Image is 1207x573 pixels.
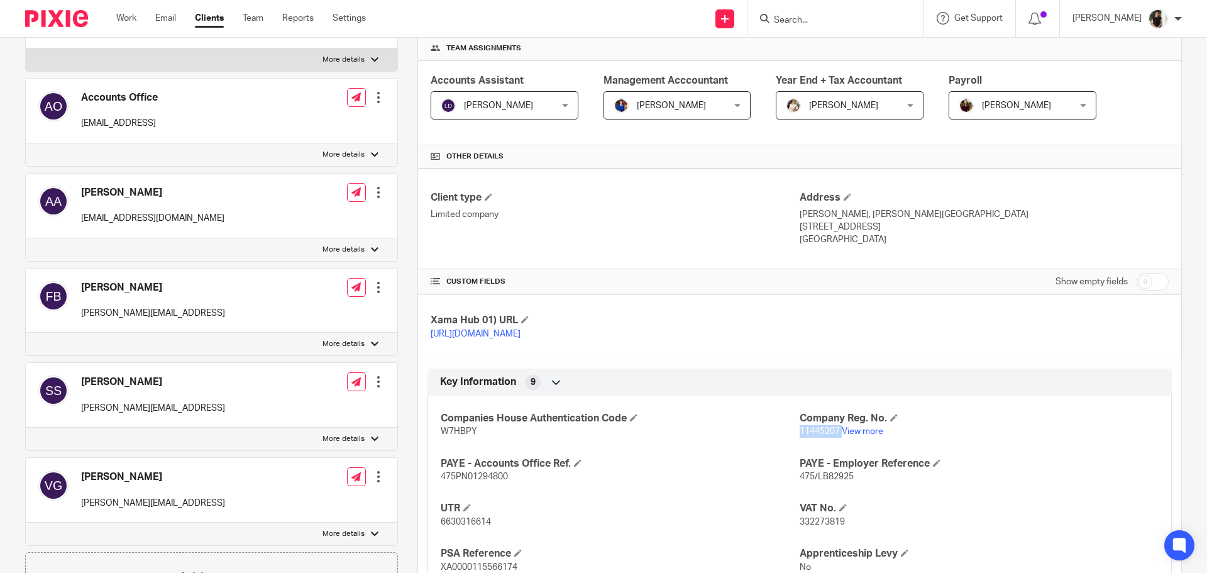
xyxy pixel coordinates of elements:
p: Limited company [431,208,800,221]
p: [PERSON_NAME], [PERSON_NAME][GEOGRAPHIC_DATA] [800,208,1169,221]
p: [PERSON_NAME][EMAIL_ADDRESS] [81,402,225,414]
h4: PSA Reference [441,547,800,560]
p: [STREET_ADDRESS] [800,221,1169,233]
img: svg%3E [38,91,69,121]
h4: VAT No. [800,502,1159,515]
img: Janice%20Tang.jpeg [1148,9,1168,29]
h4: UTR [441,502,800,515]
h4: [PERSON_NAME] [81,470,225,484]
p: More details [322,434,365,444]
h4: [PERSON_NAME] [81,281,225,294]
a: Settings [333,12,366,25]
p: More details [322,339,365,349]
span: 332273819 [800,518,845,526]
h4: Accounts Office [81,91,158,104]
h4: PAYE - Employer Reference [800,457,1159,470]
span: 6630316614 [441,518,491,526]
span: Management Acccountant [603,75,728,86]
span: XA0000115566174 [441,563,517,572]
h4: Xama Hub 01) URL [431,314,800,327]
a: Email [155,12,176,25]
h4: CUSTOM FIELDS [431,277,800,287]
p: More details [322,529,365,539]
img: svg%3E [38,376,69,406]
span: Payroll [949,75,982,86]
span: Year End + Tax Accountant [776,75,902,86]
span: Team assignments [446,43,521,53]
a: Reports [282,12,314,25]
h4: Companies House Authentication Code [441,412,800,425]
p: More details [322,245,365,255]
a: View more [842,427,883,436]
span: Other details [446,152,504,162]
input: Search [773,15,886,26]
label: Show empty fields [1055,275,1128,288]
a: Work [116,12,136,25]
h4: Client type [431,191,800,204]
span: [PERSON_NAME] [464,101,533,110]
span: [PERSON_NAME] [637,101,706,110]
img: Kayleigh%20Henson.jpeg [786,98,801,113]
span: [PERSON_NAME] [809,101,878,110]
span: 475PN01294800 [441,472,508,481]
h4: Company Reg. No. [800,412,1159,425]
img: Pixie [25,10,88,27]
img: Nicole.jpeg [614,98,629,113]
span: [PERSON_NAME] [982,101,1051,110]
img: svg%3E [38,186,69,216]
p: [PERSON_NAME][EMAIL_ADDRESS] [81,307,225,320]
span: 475/LB82925 [800,472,854,481]
img: svg%3E [441,98,456,113]
a: Clients [195,12,224,25]
span: No [800,563,811,572]
h4: PAYE - Accounts Office Ref. [441,457,800,470]
h4: Apprenticeship Levy [800,547,1159,560]
p: [GEOGRAPHIC_DATA] [800,233,1169,246]
a: [URL][DOMAIN_NAME] [431,330,521,338]
span: Get Support [954,14,1003,23]
span: Accounts Assistant [431,75,524,86]
p: [EMAIL_ADDRESS] [81,117,158,130]
p: [PERSON_NAME][EMAIL_ADDRESS] [81,497,225,509]
img: MaxAcc_Sep21_ElliDeanPhoto_030.jpg [959,98,974,113]
h4: Address [800,191,1169,204]
span: Key Information [440,376,516,389]
h4: [PERSON_NAME] [81,376,225,389]
p: [PERSON_NAME] [1072,12,1142,25]
img: svg%3E [38,470,69,501]
span: W7HBPY [441,427,477,436]
span: 11445207 [800,427,840,436]
p: More details [322,150,365,160]
p: [EMAIL_ADDRESS][DOMAIN_NAME] [81,212,224,225]
img: svg%3E [38,281,69,311]
h4: [PERSON_NAME] [81,186,224,199]
a: Team [243,12,263,25]
span: 9 [531,376,536,389]
p: More details [322,55,365,65]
